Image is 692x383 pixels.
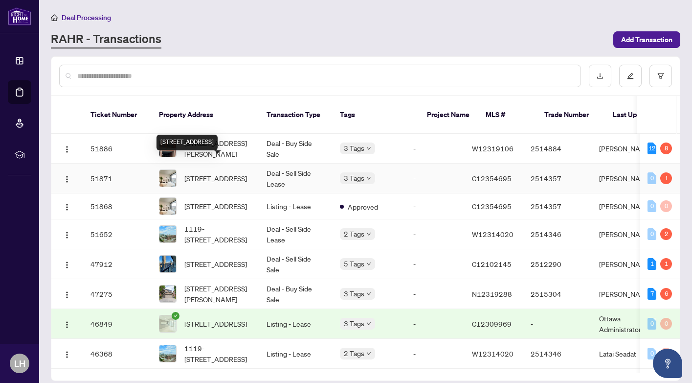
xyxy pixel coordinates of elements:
[159,315,176,332] img: thumbnail-img
[523,279,591,309] td: 2515304
[591,193,665,219] td: [PERSON_NAME]
[332,96,419,134] th: Tags
[51,14,58,21] span: home
[472,349,513,358] span: W12314020
[59,198,75,214] button: Logo
[591,279,665,309] td: [PERSON_NAME]
[366,232,371,237] span: down
[366,351,371,356] span: down
[405,339,464,369] td: -
[344,228,364,239] span: 2 Tags
[59,256,75,272] button: Logo
[159,226,176,242] img: thumbnail-img
[660,318,672,330] div: 0
[405,193,464,219] td: -
[419,96,478,134] th: Project Name
[83,96,151,134] th: Ticket Number
[184,173,247,184] span: [STREET_ADDRESS]
[523,219,591,249] td: 2514346
[660,172,672,184] div: 1
[83,193,151,219] td: 51868
[344,318,364,329] span: 3 Tags
[597,72,603,79] span: download
[366,262,371,266] span: down
[405,279,464,309] td: -
[344,288,364,299] span: 3 Tags
[83,249,151,279] td: 47912
[62,13,111,22] span: Deal Processing
[472,230,513,239] span: W12314020
[259,279,332,309] td: Deal - Buy Side Sale
[366,291,371,296] span: down
[405,249,464,279] td: -
[523,339,591,369] td: 2514346
[259,339,332,369] td: Listing - Lease
[63,203,71,211] img: Logo
[613,31,680,48] button: Add Transaction
[259,249,332,279] td: Deal - Sell Side Sale
[151,96,259,134] th: Property Address
[184,201,247,212] span: [STREET_ADDRESS]
[647,288,656,300] div: 7
[59,346,75,361] button: Logo
[184,259,247,269] span: [STREET_ADDRESS]
[621,32,672,48] span: Add Transaction
[8,7,31,25] img: logo
[591,219,665,249] td: [PERSON_NAME]
[605,96,678,134] th: Last Updated By
[472,289,512,298] span: N12319288
[159,345,176,362] img: thumbnail-img
[657,72,664,79] span: filter
[660,258,672,270] div: 1
[366,146,371,151] span: down
[405,134,464,164] td: -
[589,65,611,87] button: download
[83,339,151,369] td: 46368
[259,219,332,249] td: Deal - Sell Side Lease
[14,357,25,370] span: LH
[619,65,642,87] button: edit
[159,256,176,272] img: thumbnail-img
[405,219,464,249] td: -
[647,143,656,154] div: 12
[184,318,247,329] span: [STREET_ADDRESS]
[63,231,71,239] img: Logo
[591,164,665,193] td: [PERSON_NAME]
[647,172,656,184] div: 0
[83,309,151,339] td: 46849
[660,228,672,240] div: 2
[523,164,591,193] td: 2514357
[649,65,672,87] button: filter
[259,96,332,134] th: Transaction Type
[83,279,151,309] td: 47275
[259,134,332,164] td: Deal - Buy Side Sale
[647,258,656,270] div: 1
[159,170,176,187] img: thumbnail-img
[647,200,656,212] div: 0
[59,316,75,332] button: Logo
[591,309,665,339] td: Ottawa Administrator
[83,219,151,249] td: 51652
[63,145,71,153] img: Logo
[472,144,513,153] span: W12319106
[59,141,75,156] button: Logo
[627,72,634,79] span: edit
[63,321,71,329] img: Logo
[344,143,364,154] span: 3 Tags
[83,164,151,193] td: 51871
[63,351,71,359] img: Logo
[591,339,665,369] td: Latai Seadat
[366,176,371,181] span: down
[63,291,71,299] img: Logo
[591,134,665,164] td: [PERSON_NAME]
[344,348,364,359] span: 2 Tags
[184,283,251,305] span: [STREET_ADDRESS][PERSON_NAME]
[660,143,672,154] div: 8
[59,226,75,242] button: Logo
[83,134,151,164] td: 51886
[647,228,656,240] div: 0
[660,348,672,359] div: 0
[523,309,591,339] td: -
[536,96,605,134] th: Trade Number
[184,343,251,364] span: 1119-[STREET_ADDRESS]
